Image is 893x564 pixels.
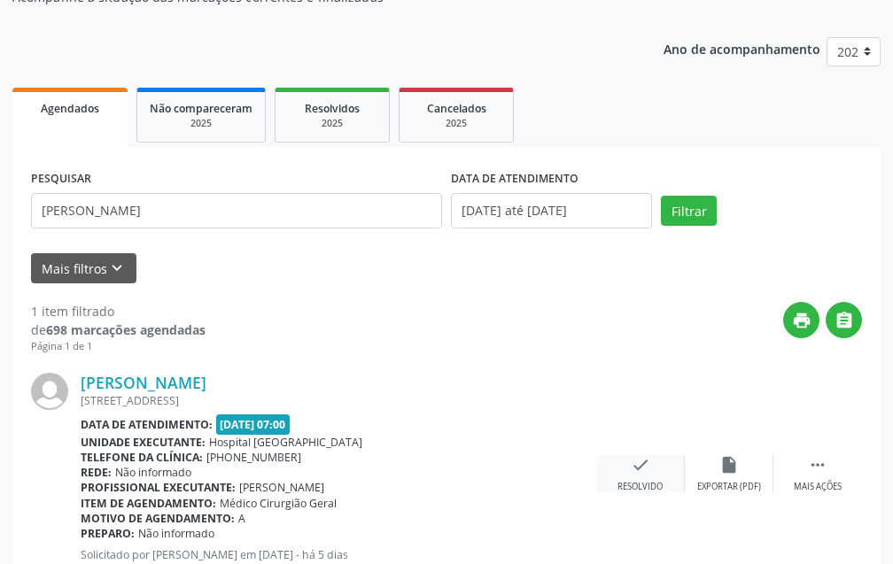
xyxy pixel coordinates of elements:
b: Profissional executante: [81,480,236,495]
input: Selecione um intervalo [451,193,652,228]
span: Médico Cirurgião Geral [220,496,337,511]
div: Resolvido [617,481,663,493]
b: Preparo: [81,526,135,541]
button: Filtrar [661,196,717,226]
span: Não informado [115,465,191,480]
input: Nome, CNS [31,193,442,228]
b: Telefone da clínica: [81,450,203,465]
span: Hospital [GEOGRAPHIC_DATA] [209,435,362,450]
b: Rede: [81,465,112,480]
div: 2025 [288,117,377,130]
b: Data de atendimento: [81,417,213,432]
span: [DATE] 07:00 [216,414,291,435]
div: Página 1 de 1 [31,339,206,354]
button: Mais filtroskeyboard_arrow_down [31,253,136,284]
img: img [31,373,68,410]
b: Item de agendamento: [81,496,216,511]
span: Cancelados [427,101,486,116]
span: Agendados [41,101,99,116]
div: Mais ações [794,481,842,493]
div: 2025 [412,117,501,130]
p: Ano de acompanhamento [664,37,820,59]
div: de [31,321,206,339]
strong: 698 marcações agendadas [46,321,206,338]
a: [PERSON_NAME] [81,373,206,392]
span: Resolvidos [305,101,360,116]
span: A [238,511,245,526]
span: Não compareceram [150,101,252,116]
label: PESQUISAR [31,166,91,193]
i:  [835,311,854,330]
b: Unidade executante: [81,435,206,450]
div: 2025 [150,117,252,130]
b: Motivo de agendamento: [81,511,235,526]
i: check [631,455,650,475]
label: DATA DE ATENDIMENTO [451,166,579,193]
button: print [783,302,819,338]
div: [STREET_ADDRESS] [81,393,596,408]
span: [PERSON_NAME] [239,480,324,495]
span: [PHONE_NUMBER] [206,450,301,465]
i: insert_drive_file [719,455,739,475]
i:  [808,455,827,475]
p: Solicitado por [PERSON_NAME] em [DATE] - há 5 dias [81,547,596,562]
i: print [792,311,811,330]
button:  [826,302,862,338]
div: 1 item filtrado [31,302,206,321]
div: Exportar (PDF) [697,481,761,493]
i: keyboard_arrow_down [107,259,127,278]
span: Não informado [138,526,214,541]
